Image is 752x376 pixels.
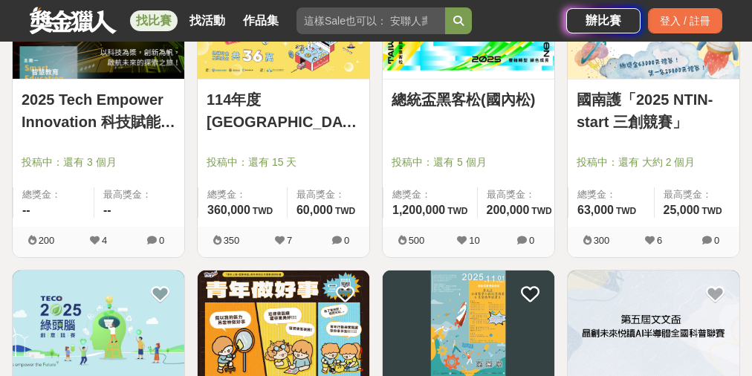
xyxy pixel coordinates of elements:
span: 投稿中：還有 3 個月 [22,155,175,170]
a: 總統盃黑客松(國內松) [392,88,545,111]
span: 300 [594,235,610,246]
input: 這樣Sale也可以： 安聯人壽創意銷售法募集 [296,7,445,34]
span: -- [103,204,111,216]
span: 0 [529,235,534,246]
span: 投稿中：還有 大約 2 個月 [577,155,730,170]
span: 500 [409,235,425,246]
span: 200 [39,235,55,246]
span: 25,000 [664,204,700,216]
a: 找活動 [184,10,231,31]
span: 最高獎金： [296,187,360,202]
span: 0 [159,235,164,246]
span: 7 [287,235,292,246]
span: TWD [531,206,551,216]
a: 114年度[GEOGRAPHIC_DATA]「全國青年公民提案徵件-竹光寶盒 城市共創靈感庫」 [207,88,360,133]
span: 投稿中：還有 5 個月 [392,155,545,170]
span: TWD [335,206,355,216]
a: 辦比賽 [566,8,641,33]
span: 總獎金： [392,187,468,202]
a: 找比賽 [130,10,178,31]
span: 60,000 [296,204,333,216]
span: 0 [714,235,719,246]
span: 350 [224,235,240,246]
span: 1,200,000 [392,204,445,216]
span: TWD [701,206,722,216]
a: 2025 Tech Empower Innovation 科技賦能創新比賽 [22,88,175,133]
span: -- [22,204,30,216]
span: 最高獎金： [664,187,731,202]
div: 登入 / 註冊 [648,8,722,33]
span: 最高獎金： [487,187,552,202]
span: 投稿中：還有 15 天 [207,155,360,170]
span: 4 [102,235,107,246]
span: 200,000 [487,204,530,216]
span: 63,000 [577,204,614,216]
span: TWD [616,206,636,216]
span: TWD [253,206,273,216]
span: 總獎金： [577,187,645,202]
span: TWD [447,206,467,216]
span: 最高獎金： [103,187,175,202]
a: 國南護「2025 NTIN-start 三創競賽」 [577,88,730,133]
span: 10 [469,235,479,246]
span: 6 [657,235,662,246]
span: 0 [344,235,349,246]
span: 360,000 [207,204,250,216]
span: 總獎金： [22,187,85,202]
span: 總獎金： [207,187,278,202]
a: 作品集 [237,10,285,31]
